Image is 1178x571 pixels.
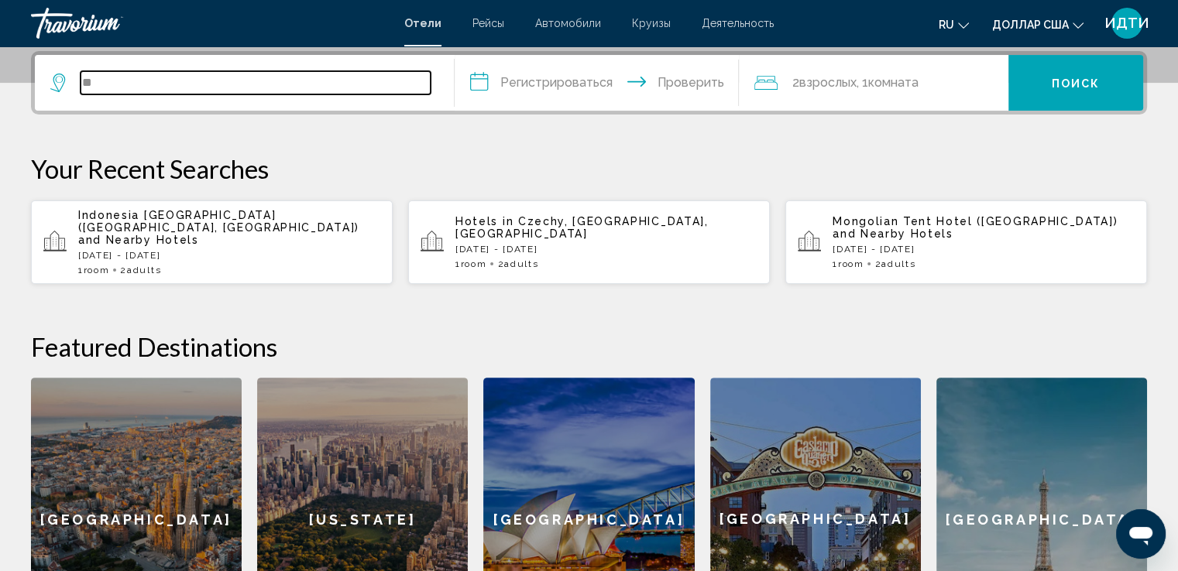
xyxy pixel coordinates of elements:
[1116,509,1166,559] iframe: Кнопка запуска окна обмена сообщениями
[455,215,709,240] span: Czechy, [GEOGRAPHIC_DATA], [GEOGRAPHIC_DATA]
[408,200,770,285] button: Hotels in Czechy, [GEOGRAPHIC_DATA], [GEOGRAPHIC_DATA][DATE] - [DATE]1Room2Adults
[455,258,486,269] span: 1
[455,244,757,255] p: [DATE] - [DATE]
[461,258,487,269] span: Room
[833,258,864,269] span: 1
[702,17,774,29] a: Деятельность
[739,55,1008,111] button: Путешественники: 2 взрослых, 0 детей
[632,17,671,29] a: Круизы
[78,209,359,234] span: Indonesia [GEOGRAPHIC_DATA] ([GEOGRAPHIC_DATA], [GEOGRAPHIC_DATA])
[785,200,1147,285] button: Mongolian Tent Hotel ([GEOGRAPHIC_DATA]) and Nearby Hotels[DATE] - [DATE]1Room2Adults
[78,265,109,275] span: 1
[472,17,504,29] a: Рейсы
[833,227,953,240] span: and Nearby Hotels
[120,265,161,275] span: 2
[1104,15,1149,31] font: ИДТИ
[939,19,954,31] font: ru
[497,258,538,269] span: 2
[455,55,740,111] button: Даты заезда и выезда
[874,258,915,269] span: 2
[867,75,918,90] font: комната
[31,200,393,285] button: Indonesia [GEOGRAPHIC_DATA] ([GEOGRAPHIC_DATA], [GEOGRAPHIC_DATA]) and Nearby Hotels[DATE] - [DAT...
[31,8,389,39] a: Травориум
[31,331,1147,362] h2: Featured Destinations
[35,55,1143,111] div: Виджет поиска
[881,258,915,269] span: Adults
[833,215,1118,227] span: Mongolian Tent Hotel ([GEOGRAPHIC_DATA])
[1052,77,1101,90] font: Поиск
[1107,7,1147,39] button: Меню пользователя
[856,75,867,90] font: , 1
[127,265,161,275] span: Adults
[792,75,798,90] font: 2
[31,153,1147,184] p: Your Recent Searches
[504,258,538,269] span: Adults
[78,250,380,261] p: [DATE] - [DATE]
[455,215,513,227] span: Hotels in
[833,244,1135,255] p: [DATE] - [DATE]
[78,234,199,246] span: and Nearby Hotels
[535,17,601,29] a: Автомобили
[992,19,1069,31] font: доллар США
[1008,55,1143,111] button: Поиск
[404,17,441,29] a: Отели
[84,265,110,275] span: Room
[838,258,864,269] span: Room
[992,13,1084,36] button: Изменить валюту
[939,13,969,36] button: Изменить язык
[798,75,856,90] font: взрослых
